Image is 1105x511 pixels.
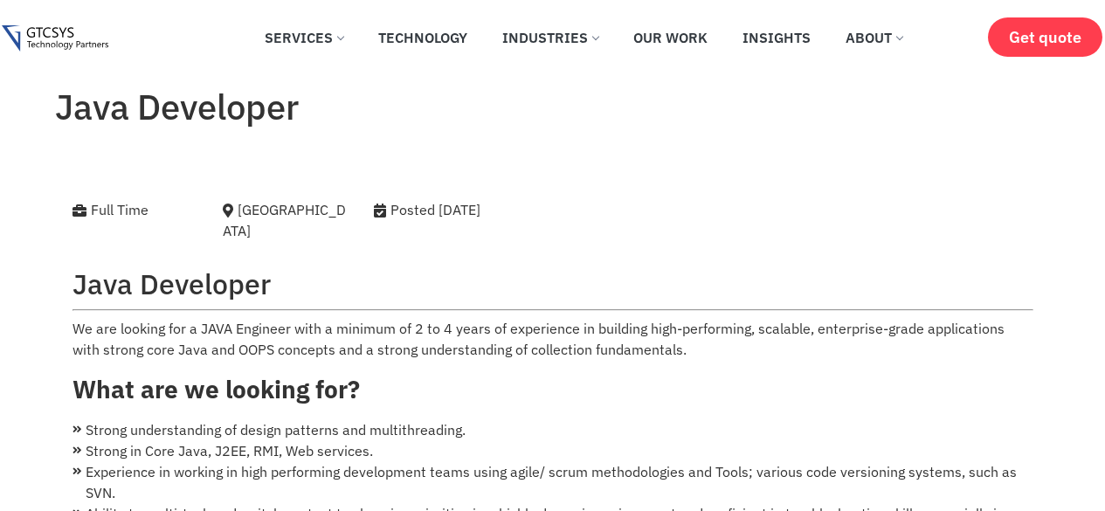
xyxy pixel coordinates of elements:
[365,18,480,57] a: Technology
[988,17,1102,57] a: Get quote
[73,461,1033,503] li: Experience in working in high performing development teams using agile/ scrum methodologies and T...
[832,18,915,57] a: About
[73,440,1033,461] li: Strong in Core Java, J2EE, RMI, Web services.
[73,199,197,220] div: Full Time
[73,318,1033,360] p: We are looking for a JAVA Engineer with a minimum of 2 to 4 years of experience in building high-...
[489,18,611,57] a: Industries
[73,267,1033,300] h2: Java Developer
[55,86,1051,128] h1: Java Developer
[374,199,574,220] div: Posted [DATE]
[729,18,824,57] a: Insights
[223,199,348,241] div: [GEOGRAPHIC_DATA]
[620,18,721,57] a: Our Work
[252,18,356,57] a: Services
[73,373,360,405] strong: What are we looking for?
[73,419,1033,440] li: Strong understanding of design patterns and multithreading.
[2,25,107,52] img: Gtcsys logo
[1009,28,1081,46] span: Get quote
